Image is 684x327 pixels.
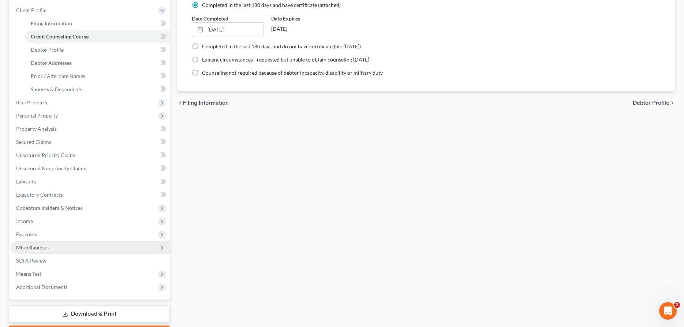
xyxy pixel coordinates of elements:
[16,139,51,145] span: Secured Claims
[31,47,64,53] span: Debtor Profile
[202,43,361,49] span: Completed in the last 180 days and do not have certificate (file [DATE])
[25,17,170,30] a: Filing Information
[25,83,170,96] a: Spouses & Dependents
[31,33,89,40] span: Credit Counseling Course
[31,60,72,66] span: Debtor Addresses
[271,22,343,36] div: [DATE]
[177,100,183,106] i: chevron_left
[16,7,46,13] span: Client Profile
[16,165,86,171] span: Unsecured Nonpriority Claims
[10,254,170,267] a: SOFA Review
[183,100,229,106] span: Filing Information
[16,257,46,264] span: SOFA Review
[202,56,369,63] span: Exigent circumstances - requested but unable to obtain counseling [DATE]
[16,178,36,185] span: Lawsuits
[16,231,37,237] span: Expenses
[10,175,170,188] a: Lawsuits
[16,112,58,119] span: Personal Property
[16,205,83,211] span: Codebtors Insiders & Notices
[25,30,170,43] a: Credit Counseling Course
[16,244,49,250] span: Miscellaneous
[16,152,76,158] span: Unsecured Priority Claims
[633,100,669,106] span: Debtor Profile
[10,149,170,162] a: Unsecured Priority Claims
[271,15,343,22] label: Date Expires
[25,43,170,56] a: Debtor Profile
[16,284,68,290] span: Additional Documents
[31,73,85,79] span: Prior / Alternate Names
[669,100,675,106] i: chevron_right
[16,126,57,132] span: Property Analysis
[31,20,72,26] span: Filing Information
[16,271,41,277] span: Means Test
[202,2,341,8] span: Completed in the last 180 days and have certificate (attached)
[192,23,263,37] a: [DATE]
[10,135,170,149] a: Secured Claims
[16,192,63,198] span: Executory Contracts
[31,86,82,92] span: Spouses & Dependents
[25,70,170,83] a: Prior / Alternate Names
[10,122,170,135] a: Property Analysis
[674,302,680,308] span: 2
[659,302,677,320] iframe: Intercom live chat
[192,15,228,22] label: Date Completed
[16,218,33,224] span: Income
[10,162,170,175] a: Unsecured Nonpriority Claims
[16,99,48,105] span: Real Property
[633,100,675,106] button: Debtor Profile chevron_right
[202,70,383,76] span: Counseling not required because of debtor incapacity, disability or military duty
[25,56,170,70] a: Debtor Addresses
[177,100,229,106] button: chevron_left Filing Information
[9,305,170,323] a: Download & Print
[10,188,170,201] a: Executory Contracts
